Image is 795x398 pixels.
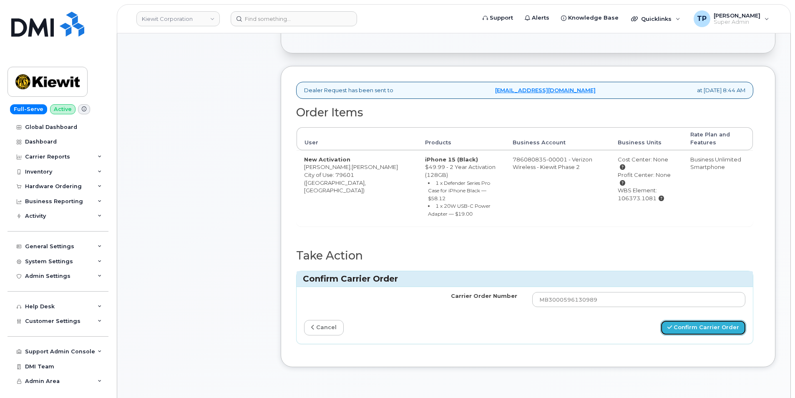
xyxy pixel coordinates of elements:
div: Quicklinks [625,10,686,27]
strong: New Activation [304,156,350,163]
span: [PERSON_NAME] [714,12,760,19]
th: Products [418,127,505,150]
h3: Confirm Carrier Order [303,273,747,285]
div: Profit Center: None [618,171,675,186]
div: WBS Element: 106373.1081 [618,186,675,202]
strong: iPhone 15 (Black) [425,156,478,163]
td: [PERSON_NAME].[PERSON_NAME] City of Use: 79601 ([GEOGRAPHIC_DATA], [GEOGRAPHIC_DATA]) [297,150,418,227]
a: Support [477,10,519,26]
a: Alerts [519,10,555,26]
th: Business Account [505,127,610,150]
th: User [297,127,418,150]
td: 786080835-00001 - Verizon Wireless - Kiewit Phase 2 [505,150,610,227]
th: Rate Plan and Features [683,127,753,150]
div: Tyler Pollock [688,10,775,27]
a: Knowledge Base [555,10,624,26]
th: Business Units [610,127,683,150]
iframe: Messenger Launcher [759,362,789,392]
a: [EMAIL_ADDRESS][DOMAIN_NAME] [495,86,596,94]
small: 1 x Defender Series Pro Case for iPhone Black — $58.12 [428,180,490,202]
span: Knowledge Base [568,14,619,22]
div: Cost Center: None [618,156,675,171]
label: Carrier Order Number [451,292,517,300]
div: Dealer Request has been sent to at [DATE] 8:44 AM [296,82,753,99]
span: TP [697,14,707,24]
input: Find something... [231,11,357,26]
span: Super Admin [714,19,760,25]
span: Support [490,14,513,22]
span: Quicklinks [641,15,672,22]
button: Confirm Carrier Order [660,320,746,335]
h2: Take Action [296,249,753,262]
td: $49.99 - 2 Year Activation (128GB) [418,150,505,227]
a: Kiewit Corporation [136,11,220,26]
small: 1 x 20W USB-C Power Adapter — $19.00 [428,203,491,217]
h2: Order Items [296,106,753,119]
a: cancel [304,320,344,335]
td: Business Unlimited Smartphone [683,150,753,227]
span: Alerts [532,14,549,22]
